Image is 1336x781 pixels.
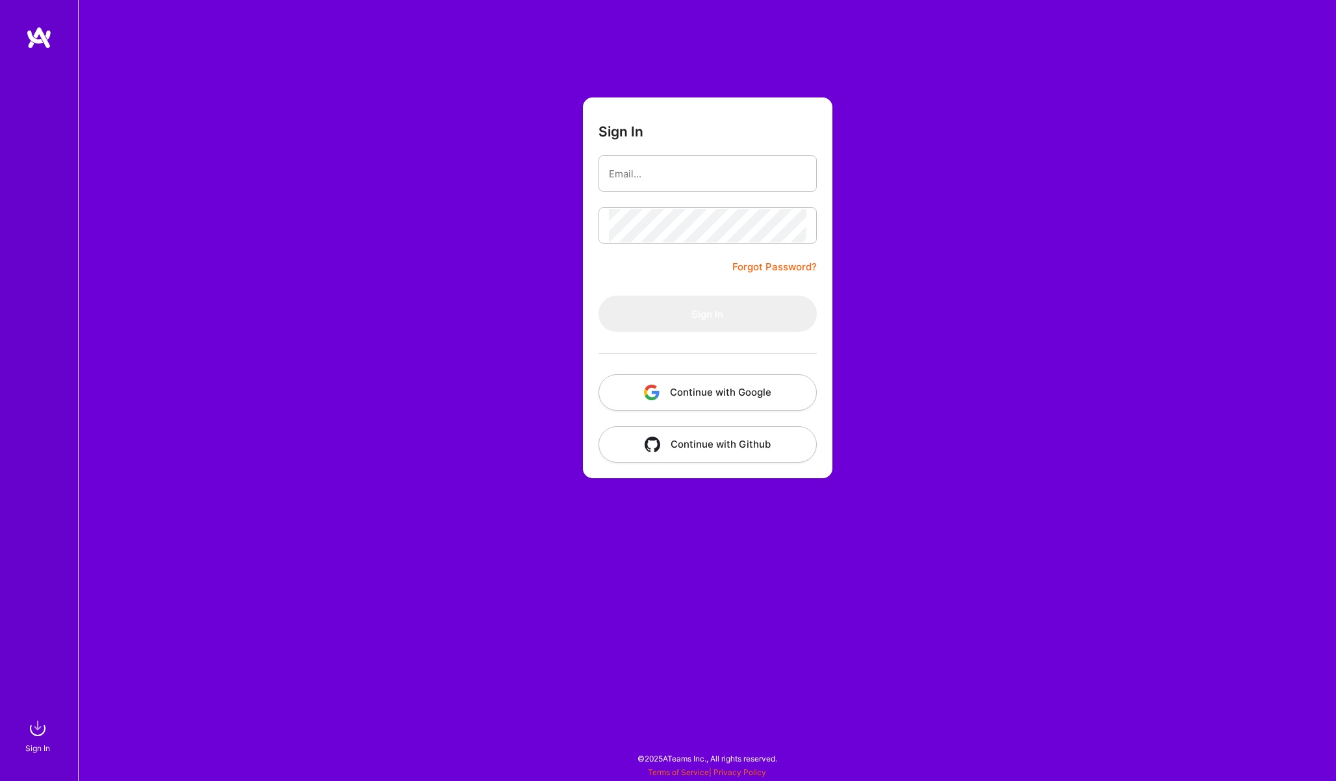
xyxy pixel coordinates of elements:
button: Continue with Github [598,426,817,463]
div: Sign In [25,741,50,755]
h3: Sign In [598,123,643,140]
a: sign inSign In [27,715,51,755]
button: Continue with Google [598,374,817,411]
a: Privacy Policy [713,767,766,777]
input: Email... [609,157,806,190]
img: icon [645,437,660,452]
img: icon [644,385,660,400]
span: | [648,767,766,777]
a: Forgot Password? [732,259,817,275]
a: Terms of Service [648,767,709,777]
img: logo [26,26,52,49]
button: Sign In [598,296,817,332]
img: sign in [25,715,51,741]
div: © 2025 ATeams Inc., All rights reserved. [78,742,1336,775]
